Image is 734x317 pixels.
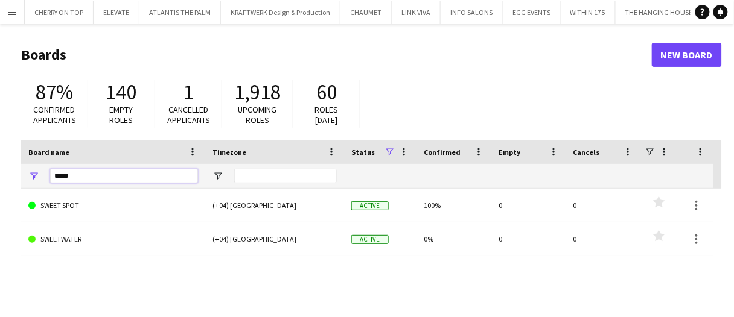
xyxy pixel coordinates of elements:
div: 0 [491,222,566,256]
span: Board name [28,148,69,157]
button: Open Filter Menu [28,171,39,181]
div: 0% [416,222,491,256]
a: SWEET SPOT [28,189,198,222]
span: 87% [36,79,73,105]
a: SWEETWATER [28,222,198,256]
span: Status [351,148,375,157]
input: Board name Filter Input [50,169,198,183]
span: Roles [DATE] [315,104,339,125]
span: Upcoming roles [238,104,277,125]
span: Active [351,201,389,210]
div: (+04) [GEOGRAPHIC_DATA] [205,189,344,222]
span: Cancelled applicants [167,104,210,125]
span: 1,918 [234,79,281,105]
span: Cancels [573,148,600,157]
div: 100% [416,189,491,222]
span: Empty roles [110,104,133,125]
button: THE HANGING HOUSE [616,1,703,24]
div: 0 [566,189,641,222]
button: CHAUMET [340,1,392,24]
div: (+04) [GEOGRAPHIC_DATA] [205,222,344,256]
span: 1 [183,79,194,105]
h1: Boards [21,46,652,64]
button: Open Filter Menu [212,171,223,181]
button: ELEVATE [94,1,139,24]
button: ATLANTIS THE PALM [139,1,221,24]
button: CHERRY ON TOP [25,1,94,24]
span: Empty [499,148,520,157]
button: INFO SALONS [441,1,503,24]
span: Confirmed [424,148,461,157]
span: Timezone [212,148,246,157]
span: 60 [316,79,337,105]
div: 0 [491,189,566,222]
input: Timezone Filter Input [234,169,337,183]
button: KRAFTWERK Design & Production [221,1,340,24]
span: 140 [106,79,137,105]
span: Active [351,235,389,244]
a: New Board [652,43,722,67]
button: WITHIN 175 [561,1,616,24]
button: EGG EVENTS [503,1,561,24]
div: 0 [566,222,641,256]
button: LINK VIVA [392,1,441,24]
span: Confirmed applicants [33,104,76,125]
